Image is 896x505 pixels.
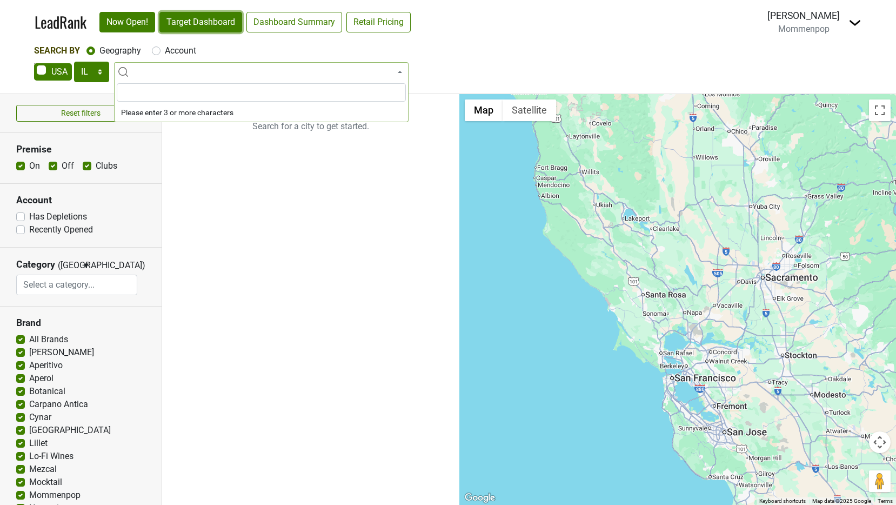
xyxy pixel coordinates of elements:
[246,12,342,32] a: Dashboard Summary
[462,491,498,505] a: Open this area in Google Maps (opens a new window)
[16,317,145,329] h3: Brand
[503,99,556,121] button: Show satellite imagery
[346,12,411,32] a: Retail Pricing
[29,463,57,476] label: Mezcal
[29,476,62,489] label: Mocktail
[99,44,141,57] label: Geography
[29,372,54,385] label: Aperol
[115,104,408,122] li: Please enter 3 or more characters
[465,99,503,121] button: Show street map
[16,105,145,122] button: Reset filters
[29,346,94,359] label: [PERSON_NAME]
[462,491,498,505] img: Google
[29,424,111,437] label: [GEOGRAPHIC_DATA]
[29,359,63,372] label: Aperitivo
[767,9,840,23] div: [PERSON_NAME]
[29,385,65,398] label: Botanical
[878,498,893,504] a: Terms (opens in new tab)
[35,11,86,34] a: LeadRank
[58,259,79,275] span: ([GEOGRAPHIC_DATA])
[869,431,891,453] button: Map camera controls
[29,450,73,463] label: Lo-Fi Wines
[82,261,90,270] span: ▼
[165,44,196,57] label: Account
[62,160,74,172] label: Off
[812,498,871,504] span: Map data ©2025 Google
[34,45,80,56] span: Search By
[29,333,68,346] label: All Brands
[16,144,145,155] h3: Premise
[96,160,117,172] label: Clubs
[29,160,40,172] label: On
[848,16,861,29] img: Dropdown Menu
[869,99,891,121] button: Toggle fullscreen view
[29,411,51,424] label: Cynar
[759,497,806,505] button: Keyboard shortcuts
[159,12,242,32] a: Target Dashboard
[29,398,88,411] label: Carpano Antica
[99,12,155,32] a: Now Open!
[16,195,145,206] h3: Account
[778,24,830,34] span: Mommenpop
[17,275,137,295] input: Select a category...
[29,210,87,223] label: Has Depletions
[29,223,93,236] label: Recently Opened
[16,259,55,270] h3: Category
[162,94,459,159] p: Search for a city to get started.
[29,489,81,502] label: Mommenpop
[869,470,891,492] button: Drag Pegman onto the map to open Street View
[29,437,48,450] label: Lillet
